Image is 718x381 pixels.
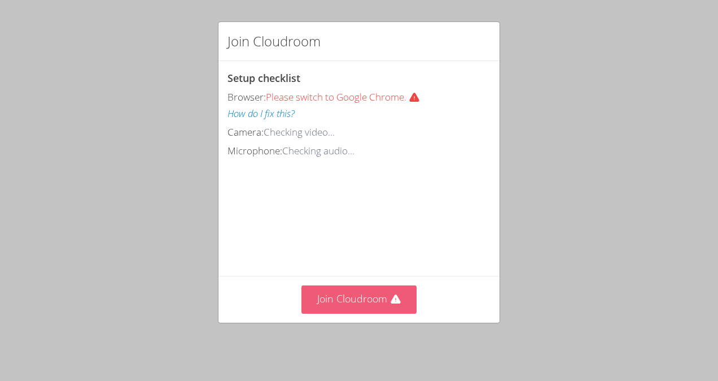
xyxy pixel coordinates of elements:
span: Checking video... [264,125,335,138]
button: Join Cloudroom [301,285,417,313]
span: Please switch to Google Chrome. [266,90,424,103]
span: Camera: [227,125,264,138]
h2: Join Cloudroom [227,31,321,51]
span: Setup checklist [227,71,300,85]
span: Microphone: [227,144,282,157]
span: Checking audio... [282,144,354,157]
button: How do I fix this? [227,106,295,122]
span: Browser: [227,90,266,103]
